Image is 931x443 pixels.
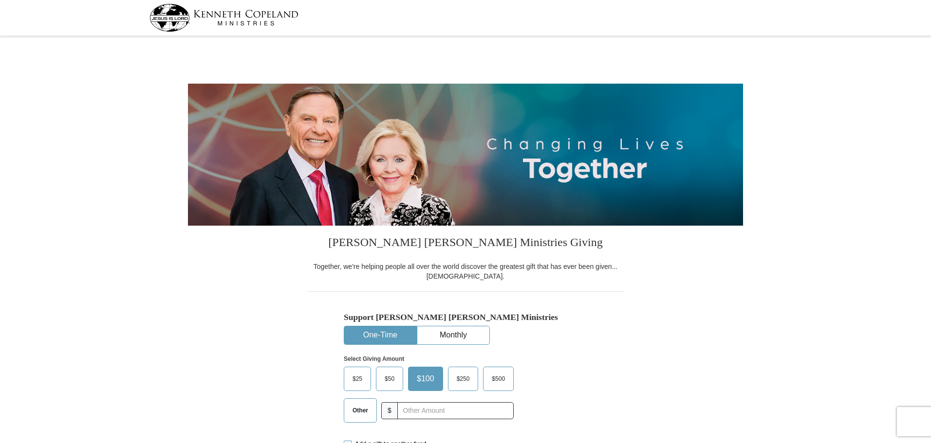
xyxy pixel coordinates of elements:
span: $ [381,402,398,419]
input: Other Amount [397,402,514,419]
span: $100 [412,372,439,386]
span: Other [348,403,373,418]
span: $500 [487,372,510,386]
div: Together, we're helping people all over the world discover the greatest gift that has ever been g... [307,262,624,281]
button: Monthly [417,326,489,344]
button: One-Time [344,326,416,344]
img: kcm-header-logo.svg [149,4,298,32]
span: $50 [380,372,399,386]
h3: [PERSON_NAME] [PERSON_NAME] Ministries Giving [307,226,624,262]
span: $25 [348,372,367,386]
span: $250 [452,372,475,386]
h5: Support [PERSON_NAME] [PERSON_NAME] Ministries [344,312,587,322]
strong: Select Giving Amount [344,355,404,362]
